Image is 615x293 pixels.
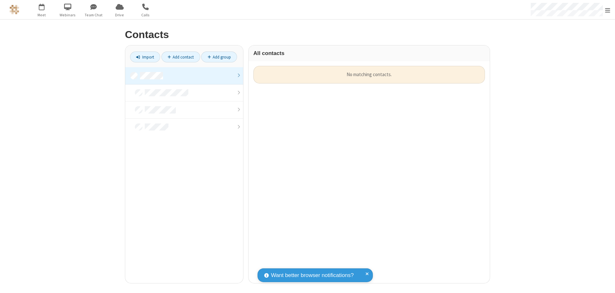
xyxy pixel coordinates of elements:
[161,51,200,62] a: Add contact
[130,51,160,62] a: Import
[271,271,354,280] span: Want better browser notifications?
[56,12,80,18] span: Webinars
[30,12,54,18] span: Meet
[82,12,106,18] span: Team Chat
[10,5,19,14] img: QA Selenium DO NOT DELETE OR CHANGE
[253,50,485,56] h3: All contacts
[249,61,490,283] div: grid
[125,29,490,40] h2: Contacts
[201,51,237,62] a: Add group
[253,66,485,83] div: No matching contacts.
[108,12,132,18] span: Drive
[134,12,158,18] span: Calls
